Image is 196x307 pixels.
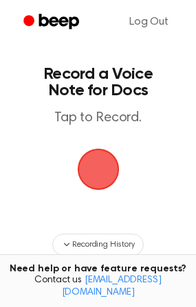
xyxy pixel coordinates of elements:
a: [EMAIL_ADDRESS][DOMAIN_NAME] [62,275,162,297]
button: Recording History [52,234,143,256]
p: Tap to Record. [25,110,171,127]
span: Recording History [72,238,134,251]
a: Beep [14,9,91,36]
button: Beep Logo [78,149,119,190]
a: Log Out [116,5,182,38]
span: Contact us [8,275,188,299]
h1: Record a Voice Note for Docs [25,66,171,99]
